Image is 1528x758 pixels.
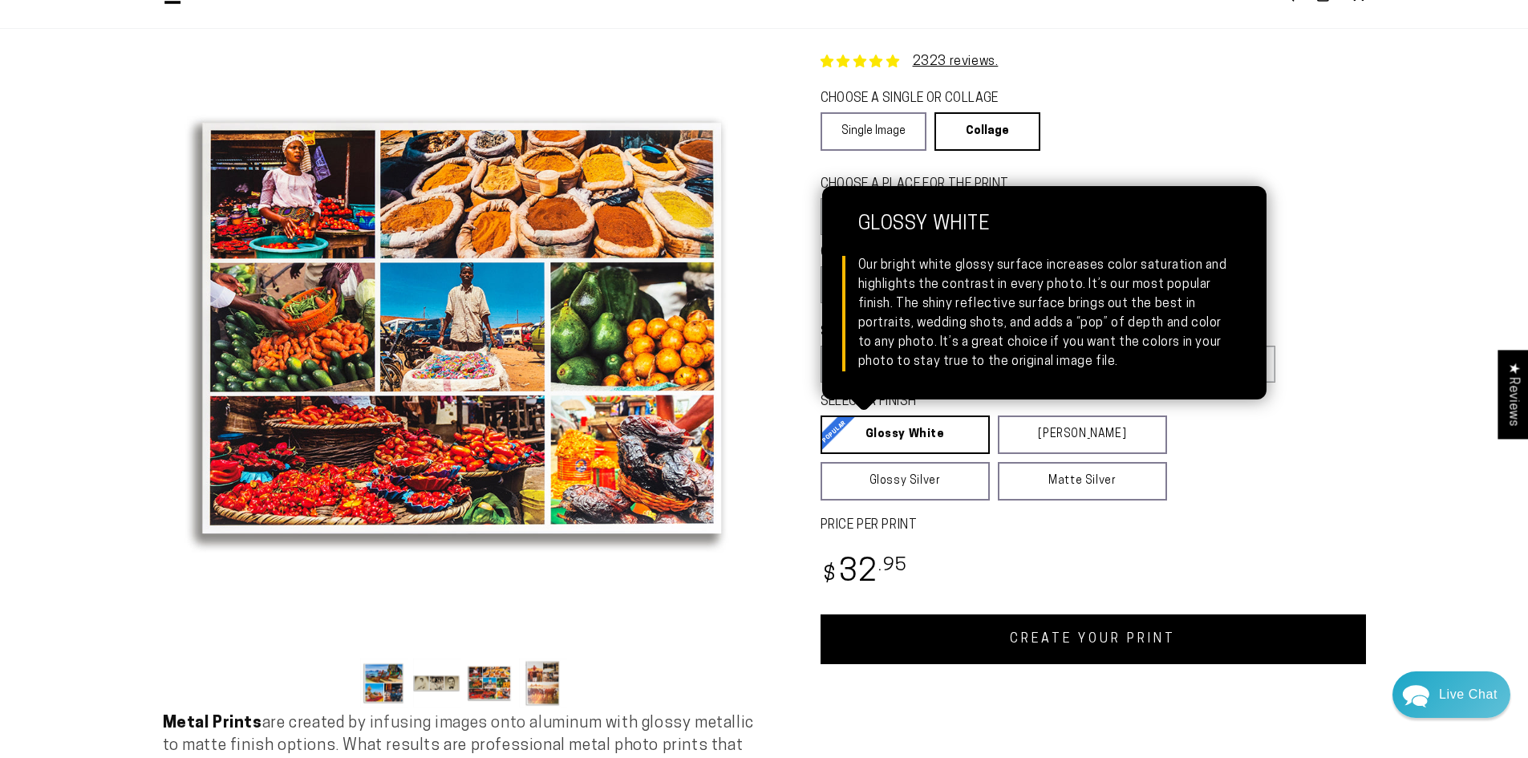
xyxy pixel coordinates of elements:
strong: Metal Prints [163,715,262,732]
legend: SELECT A FINISH [821,393,1129,411]
label: PRICE PER PRINT [821,517,1366,535]
legend: CHOOSE A SINGLE OR COLLAGE [821,90,1026,108]
div: Chat widget toggle [1392,671,1510,718]
div: Contact Us Directly [1439,671,1498,718]
a: Matte Silver [998,462,1167,501]
button: Load image 2 in gallery view [413,659,461,707]
button: Load image 3 in gallery view [466,659,514,707]
label: 5x7 [821,346,906,383]
div: Our bright white glossy surface increases color saturation and highlights the contrast in every p... [858,256,1230,371]
a: CREATE YOUR PRINT [821,614,1366,664]
a: Glossy Silver [821,462,990,501]
div: Click to open Judge.me floating reviews tab [1498,350,1528,439]
label: Table Top [821,198,927,235]
strong: Glossy White [858,214,1230,256]
a: Glossy White [821,415,990,454]
legend: CHOOSE A PLACE FOR THE PRINT [821,176,1027,194]
legend: SELECT A SIZE [821,323,1141,342]
a: Collage [934,112,1040,151]
button: Load image 4 in gallery view [519,659,567,707]
button: Load image 1 in gallery view [360,659,408,707]
legend: CHOOSE A SHAPE [821,244,980,262]
a: Single Image [821,112,926,151]
bdi: 32 [821,557,908,589]
span: $ [823,565,837,586]
a: [PERSON_NAME] [998,415,1167,454]
media-gallery: Gallery Viewer [163,28,764,712]
sup: .95 [878,557,907,575]
a: 2323 reviews. [913,55,999,68]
